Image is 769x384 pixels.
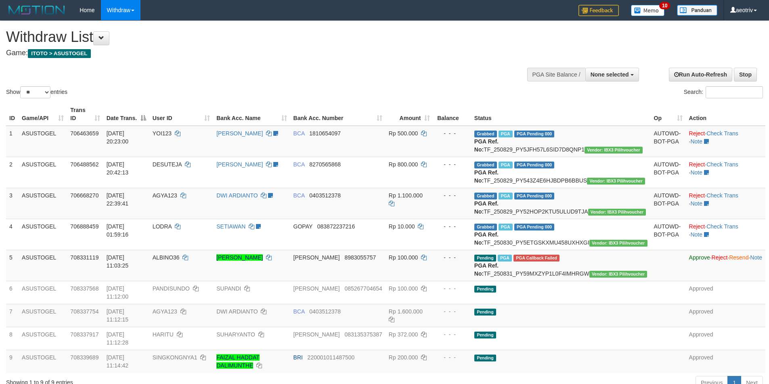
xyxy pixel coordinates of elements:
[686,350,765,373] td: Approved
[471,219,651,250] td: TF_250830_PY5ETGSKXMU458UXHXGI
[690,200,702,207] a: Note
[706,86,763,98] input: Search:
[474,355,496,361] span: Pending
[103,103,149,126] th: Date Trans.: activate to sort column descending
[19,219,67,250] td: ASUSTOGEL
[70,354,98,361] span: 708339689
[471,103,651,126] th: Status
[389,308,423,315] span: Rp 1.600.000
[498,255,512,262] span: Marked by aeotriv
[293,308,305,315] span: BCA
[527,68,585,81] div: PGA Site Balance /
[631,5,665,16] img: Button%20Memo.svg
[6,157,19,188] td: 2
[70,223,98,230] span: 706888459
[588,209,646,216] span: Vendor URL: https://payment5.1velocity.biz
[651,126,686,157] td: AUTOWD-BOT-PGA
[474,332,496,338] span: Pending
[474,224,497,230] span: Grabbed
[686,157,765,188] td: · ·
[436,307,468,316] div: - - -
[216,308,258,315] a: DWI ARDIANTO
[70,161,98,168] span: 706488562
[293,161,305,168] span: BCA
[471,126,651,157] td: TF_250829_PY5JFH57L6SID7D8QNP1
[216,130,263,137] a: [PERSON_NAME]
[474,255,496,262] span: Pending
[309,130,341,137] span: Copy 1810654097 to clipboard
[651,103,686,126] th: Op: activate to sort column ascending
[6,219,19,250] td: 4
[686,281,765,304] td: Approved
[729,254,748,261] a: Resend
[514,131,555,137] span: PGA Pending
[686,126,765,157] td: · ·
[499,162,513,168] span: Marked by aeoafif
[19,250,67,281] td: ASUSTOGEL
[213,103,290,126] th: Bank Acc. Name: activate to sort column ascending
[436,129,468,137] div: - - -
[389,192,423,199] span: Rp 1.100.000
[706,161,738,168] a: Check Trans
[471,188,651,219] td: TF_250829_PY52HOP2KTU5ULUD9TJA
[474,286,496,293] span: Pending
[471,250,651,281] td: TF_250831_PY59MXZYP1L0F4IMHRGW
[216,285,241,292] a: SUPANDI
[436,284,468,293] div: - - -
[474,162,497,168] span: Grabbed
[690,138,702,145] a: Note
[587,178,645,185] span: Vendor URL: https://payment5.1velocity.biz
[6,29,505,45] h1: Withdraw List
[19,350,67,373] td: ASUSTOGEL
[28,49,91,58] span: ITOTO > ASUSTOGEL
[589,271,647,278] span: Vendor URL: https://payment5.1velocity.biz
[107,285,129,300] span: [DATE] 11:12:00
[514,224,555,230] span: PGA Pending
[474,169,499,184] b: PGA Ref. No:
[153,223,172,230] span: LODRA
[686,250,765,281] td: · · ·
[706,130,738,137] a: Check Trans
[19,126,67,157] td: ASUSTOGEL
[690,231,702,238] a: Note
[107,223,129,238] span: [DATE] 01:59:16
[344,285,382,292] span: Copy 085267704654 to clipboard
[499,193,513,199] span: Marked by aeoafif
[389,223,415,230] span: Rp 10.000
[436,222,468,230] div: - - -
[344,331,382,338] span: Copy 083135375387 to clipboard
[474,200,499,215] b: PGA Ref. No:
[474,193,497,199] span: Grabbed
[686,188,765,219] td: · ·
[474,138,499,153] b: PGA Ref. No:
[578,5,619,16] img: Feedback.jpg
[474,262,499,277] b: PGA Ref. No:
[70,130,98,137] span: 706463659
[70,192,98,199] span: 706668270
[686,219,765,250] td: · ·
[309,161,341,168] span: Copy 8270565868 to clipboard
[514,162,555,168] span: PGA Pending
[153,192,177,199] span: AGYA123
[499,224,513,230] span: Marked by aeoros
[436,330,468,338] div: - - -
[308,354,355,361] span: Copy 220001011487500 to clipboard
[70,308,98,315] span: 708337754
[677,5,717,16] img: panduan.png
[19,281,67,304] td: ASUSTOGEL
[344,254,376,261] span: Copy 8983055757 to clipboard
[293,254,340,261] span: [PERSON_NAME]
[153,161,182,168] span: DESUTEJA
[686,103,765,126] th: Action
[690,169,702,176] a: Note
[6,103,19,126] th: ID
[153,354,197,361] span: SINGKONGNYA1
[686,304,765,327] td: Approved
[689,223,705,230] a: Reject
[293,223,312,230] span: GOPAY
[585,147,643,154] span: Vendor URL: https://payment5.1velocity.biz
[669,68,732,81] a: Run Auto-Refresh
[107,308,129,323] span: [DATE] 11:12:15
[293,192,305,199] span: BCA
[216,331,255,338] a: SUHARYANTO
